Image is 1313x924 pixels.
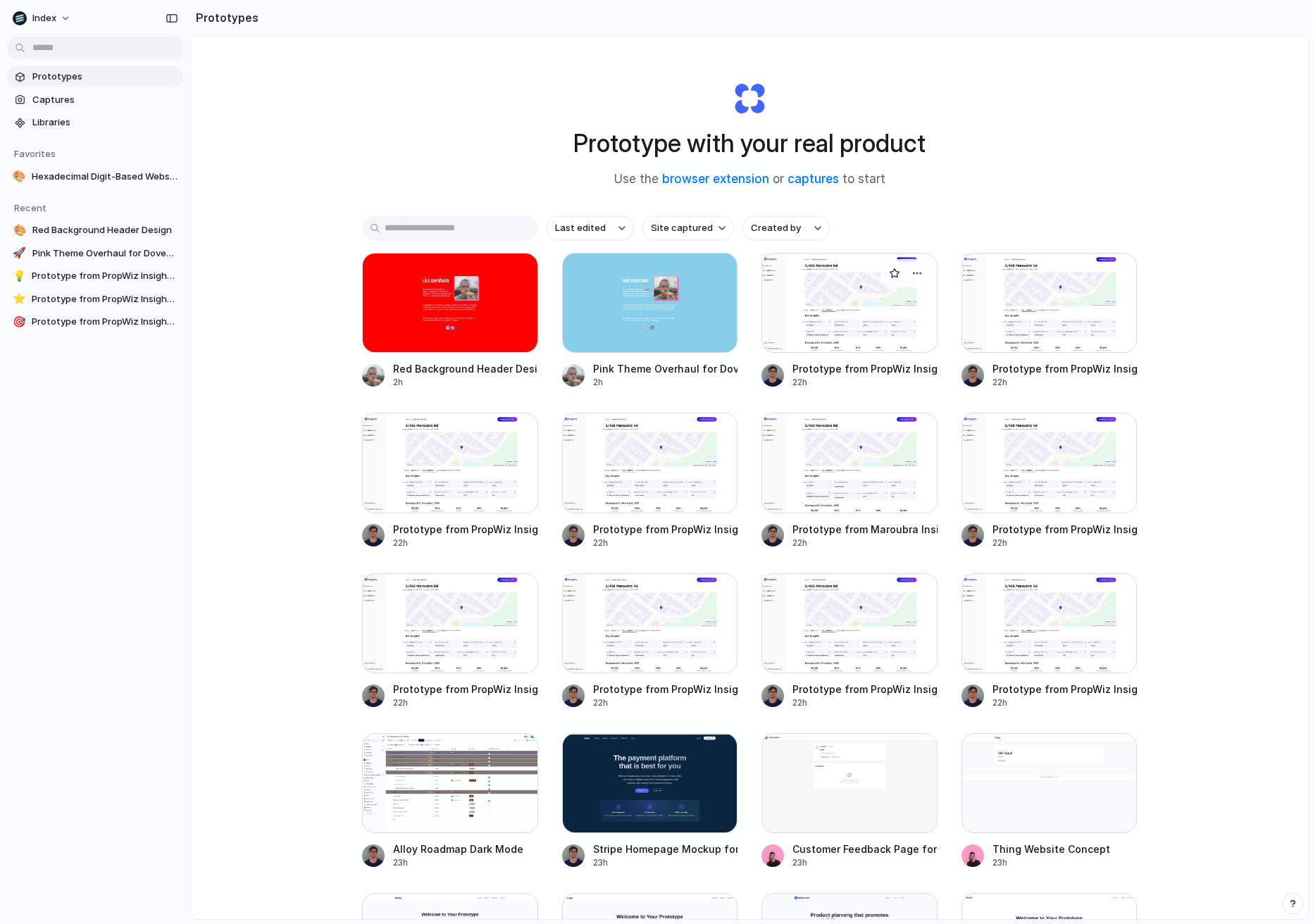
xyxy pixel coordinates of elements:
[562,413,738,549] a: Prototype from PropWiz Insights 5/458 Maroubra RdPrototype from PropWiz Insights 5/458 Maroubra R...
[562,573,738,709] a: Prototype from PropWiz Insights 5/458 Maroubra RdPrototype from PropWiz Insights 5/458 Maroubra R...
[393,842,523,856] div: Alloy Roadmap Dark Mode
[792,376,938,389] div: 22h
[13,170,26,184] div: 🎨
[14,148,56,159] span: Favorites
[393,856,523,869] div: 23h
[362,733,538,869] a: Alloy Roadmap Dark ModeAlloy Roadmap Dark Mode23h
[761,733,938,869] a: Customer Feedback Page for FeatureBaseCustomer Feedback Page for FeatureBase23h
[7,112,183,133] a: Libraries
[992,682,1138,697] div: Prototype from PropWiz Insights 5/458 Maroubra Rd
[992,376,1138,389] div: 22h
[7,89,183,111] a: Captures
[362,253,538,389] a: Red Background Header DesignRed Background Header Design2h
[651,221,713,235] span: Site captured
[593,522,738,537] div: Prototype from PropWiz Insights 5/458 Maroubra Rd
[992,537,1138,549] div: 22h
[792,522,938,537] div: Prototype from Maroubra Insights
[555,221,606,235] span: Last edited
[393,376,538,389] div: 2h
[562,253,738,389] a: Pink Theme Overhaul for DovetailPink Theme Overhaul for Dovetail2h
[761,573,938,709] a: Prototype from PropWiz Insights 5/458 Maroubra RdPrototype from PropWiz Insights 5/458 Maroubra R...
[992,697,1138,709] div: 22h
[593,682,738,697] div: Prototype from PropWiz Insights 5/458 Maroubra Rd
[962,413,1138,549] a: Prototype from PropWiz Insights 5/458 Maroubra RdPrototype from PropWiz Insights 5/458 Maroubra R...
[593,361,738,376] div: Pink Theme Overhaul for Dovetail
[13,292,26,306] div: ⭐
[32,223,178,237] span: Red Background Header Design
[792,856,938,869] div: 23h
[614,170,885,189] span: Use the or to start
[13,315,26,329] div: 🎯
[7,311,183,332] a: 🎯Prototype from PropWiz Insights 5/458 Maroubra Rd
[751,221,801,235] span: Created by
[792,537,938,549] div: 22h
[32,93,178,107] span: Captures
[7,289,183,310] a: ⭐Prototype from PropWiz Insights Demographic Lifestyle
[32,246,178,261] span: Pink Theme Overhaul for Dovetail
[593,537,738,549] div: 22h
[573,125,926,162] h1: Prototype with your real product
[642,216,734,240] button: Site captured
[662,172,769,186] a: browser extension
[547,216,634,240] button: Last edited
[7,7,78,30] button: Index
[393,697,538,709] div: 22h
[7,220,183,241] a: 🎨Red Background Header Design
[190,9,259,26] h2: Prototypes
[792,361,938,376] div: Prototype from PropWiz Insights 5/458 Maroubra Rd
[32,70,178,84] span: Prototypes
[788,172,839,186] a: captures
[362,413,538,549] a: Prototype from PropWiz Insights Demographic & LifestylePrototype from PropWiz Insights Demographi...
[992,522,1138,537] div: Prototype from PropWiz Insights 5/458 Maroubra Rd
[792,697,938,709] div: 22h
[13,223,27,237] div: 🎨
[761,413,938,549] a: Prototype from Maroubra InsightsPrototype from Maroubra Insights22h
[362,573,538,709] a: Prototype from PropWiz Insights 5/458 Maroubra RdPrototype from PropWiz Insights 5/458 Maroubra R...
[7,243,183,264] a: 🚀Pink Theme Overhaul for Dovetail
[593,842,738,856] div: Stripe Homepage Mockup for Zapier Trigger
[13,246,27,261] div: 🚀
[562,733,738,869] a: Stripe Homepage Mockup for Zapier TriggerStripe Homepage Mockup for Zapier Trigger23h
[32,269,178,283] span: Prototype from PropWiz Insights 5/458 Maroubra Rd
[962,733,1138,869] a: Thing Website ConceptThing Website Concept23h
[13,269,26,283] div: 💡
[593,376,738,389] div: 2h
[32,315,178,329] span: Prototype from PropWiz Insights 5/458 Maroubra Rd
[393,682,538,697] div: Prototype from PropWiz Insights 5/458 Maroubra Rd
[593,697,738,709] div: 22h
[393,537,538,549] div: 22h
[7,266,183,287] a: 💡Prototype from PropWiz Insights 5/458 Maroubra Rd
[992,842,1110,856] div: Thing Website Concept
[32,170,178,184] span: Hexadecimal Digit-Based Website Demo
[992,856,1110,869] div: 23h
[742,216,830,240] button: Created by
[761,253,938,389] a: Prototype from PropWiz Insights 5/458 Maroubra RdPrototype from PropWiz Insights 5/458 Maroubra R...
[962,253,1138,389] a: Prototype from PropWiz Insights Demographic LifestylePrototype from PropWiz Insights Demographic ...
[992,361,1138,376] div: Prototype from PropWiz Insights Demographic Lifestyle
[393,361,538,376] div: Red Background Header Design
[393,522,538,537] div: Prototype from PropWiz Insights Demographic & Lifestyle
[32,11,56,25] span: Index
[962,573,1138,709] a: Prototype from PropWiz Insights 5/458 Maroubra RdPrototype from PropWiz Insights 5/458 Maroubra R...
[7,66,183,87] a: Prototypes
[14,202,46,213] span: Recent
[792,682,938,697] div: Prototype from PropWiz Insights 5/458 Maroubra Rd
[32,292,178,306] span: Prototype from PropWiz Insights Demographic Lifestyle
[7,166,183,187] a: 🎨Hexadecimal Digit-Based Website Demo
[792,842,938,856] div: Customer Feedback Page for FeatureBase
[593,856,738,869] div: 23h
[32,115,178,130] span: Libraries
